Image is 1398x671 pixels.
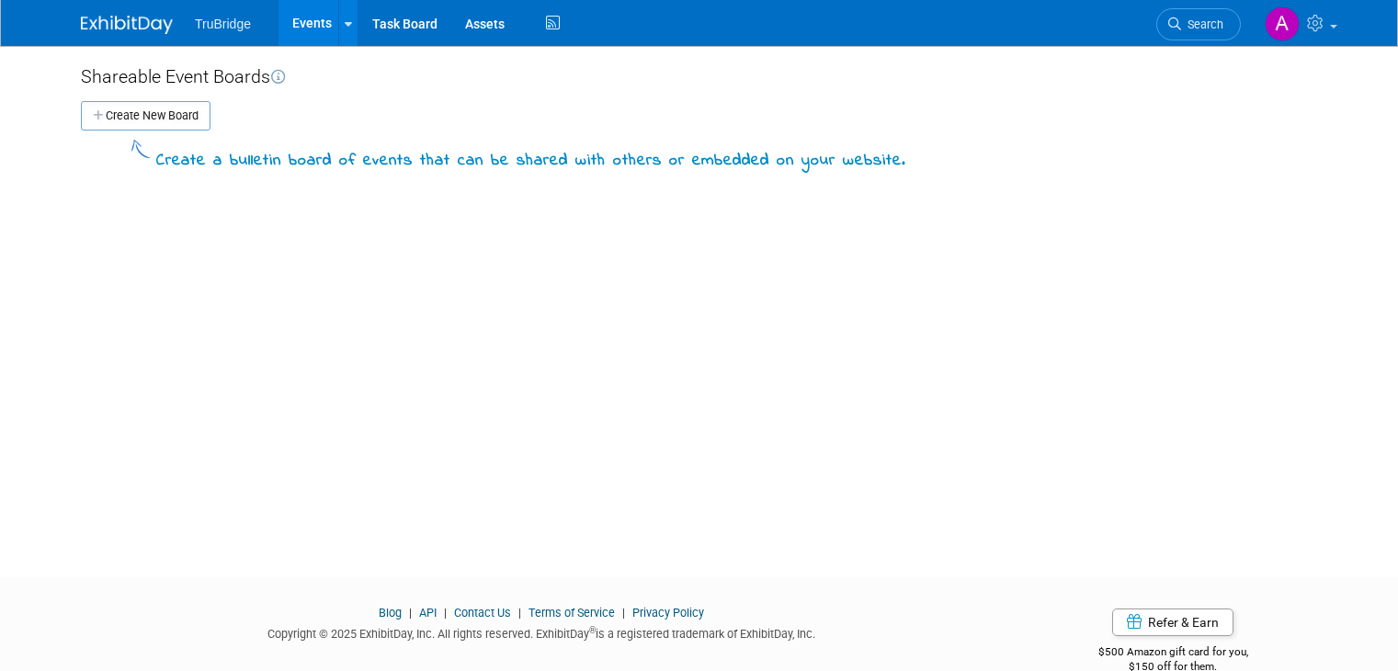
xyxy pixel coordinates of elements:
span: TruBridge [195,17,251,31]
img: Ashley Stevens [1265,6,1300,41]
span: | [404,606,416,620]
button: Create New Board [81,101,210,131]
span: | [439,606,451,620]
a: Terms of Service [529,606,615,620]
a: API [419,606,437,620]
a: Contact Us [454,606,511,620]
a: Privacy Policy [632,606,704,620]
span: | [514,606,526,620]
div: Create a bulletin board of events that can be shared with others or embedded on your website. [156,150,906,173]
a: Search [1156,8,1241,40]
a: Blog [379,606,402,620]
span: | [618,606,630,620]
span: Search [1181,17,1223,31]
div: Shareable Event Boards [81,64,1317,90]
sup: ® [589,625,596,635]
img: ExhibitDay [81,16,173,34]
a: Refer & Earn [1112,608,1233,636]
div: Copyright © 2025 ExhibitDay, Inc. All rights reserved. ExhibitDay is a registered trademark of Ex... [81,621,1001,643]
